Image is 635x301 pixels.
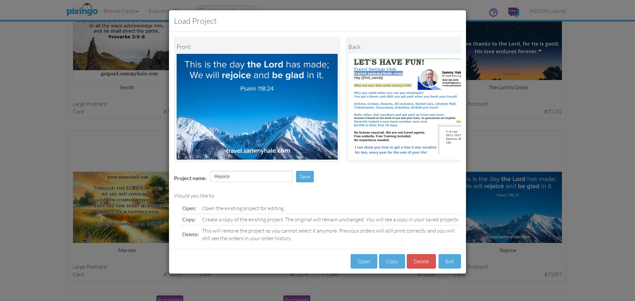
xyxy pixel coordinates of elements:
td: This will remove the project so you cannot select it anymore. Previous orders will still print co... [200,225,461,244]
label: Project name: [174,174,207,182]
button: Copy [379,254,405,269]
h3: Load Project [174,15,461,26]
div: Would you like to: [174,192,461,200]
button: Delete [407,254,436,269]
td: Open the existing project for editing [200,203,461,214]
button: Save [296,171,314,182]
img: Landscape Image [177,54,338,160]
div: Front [177,39,338,54]
span: Delete: [182,231,199,237]
button: Open [351,254,377,269]
div: back [348,39,509,54]
input: Enter project name [210,171,293,182]
img: Portrait Image [348,54,509,160]
span: Copy: [182,216,196,222]
td: Create a copy of the existing project. The original will remain unchanged. You will see a copy in... [200,214,461,225]
span: Open: [182,205,196,211]
button: Exit [439,254,461,269]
